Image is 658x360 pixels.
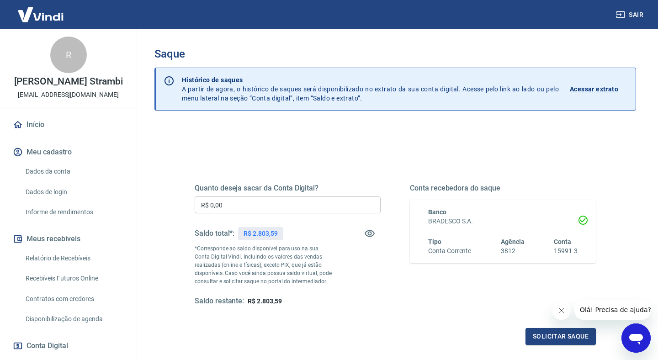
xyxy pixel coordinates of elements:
span: Tipo [428,238,441,245]
h3: Saque [154,48,636,60]
span: Olá! Precisa de ajuda? [5,6,77,14]
a: Relatório de Recebíveis [22,249,126,268]
iframe: Fechar mensagem [552,302,571,320]
a: Disponibilização de agenda [22,310,126,328]
h5: Saldo total*: [195,229,234,238]
a: Dados da conta [22,162,126,181]
a: Recebíveis Futuros Online [22,269,126,288]
p: [EMAIL_ADDRESS][DOMAIN_NAME] [18,90,119,100]
p: *Corresponde ao saldo disponível para uso na sua Conta Digital Vindi. Incluindo os valores das ve... [195,244,334,286]
span: Banco [428,208,446,216]
h6: BRADESCO S.A. [428,217,578,226]
iframe: Botão para abrir a janela de mensagens [621,323,651,353]
h5: Saldo restante: [195,296,244,306]
a: Informe de rendimentos [22,203,126,222]
p: Histórico de saques [182,75,559,85]
span: Agência [501,238,525,245]
button: Sair [614,6,647,23]
iframe: Mensagem da empresa [574,300,651,320]
h6: Conta Corrente [428,246,471,256]
button: Solicitar saque [525,328,596,345]
p: [PERSON_NAME] Strambi [14,77,123,86]
button: Meu cadastro [11,142,126,162]
a: Início [11,115,126,135]
span: Conta [554,238,571,245]
a: Acessar extrato [570,75,628,103]
h5: Quanto deseja sacar da Conta Digital? [195,184,381,193]
p: Acessar extrato [570,85,618,94]
a: Dados de login [22,183,126,201]
p: R$ 2.803,59 [244,229,277,238]
button: Meus recebíveis [11,229,126,249]
button: Conta Digital [11,336,126,356]
span: R$ 2.803,59 [248,297,281,305]
h6: 3812 [501,246,525,256]
h5: Conta recebedora do saque [410,184,596,193]
img: Vindi [11,0,70,28]
div: R [50,37,87,73]
a: Contratos com credores [22,290,126,308]
p: A partir de agora, o histórico de saques será disponibilizado no extrato da sua conta digital. Ac... [182,75,559,103]
h6: 15991-3 [554,246,578,256]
